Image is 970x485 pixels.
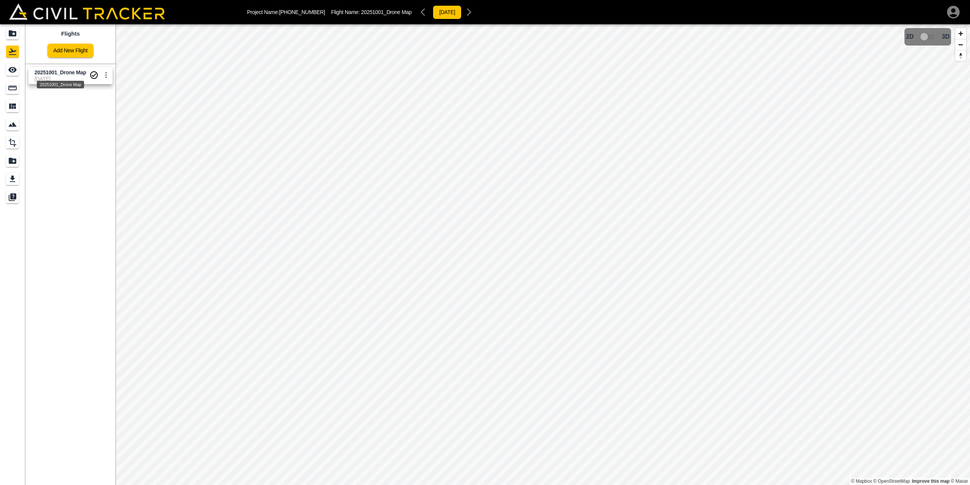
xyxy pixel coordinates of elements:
p: Project Name: [PHONE_NUMBER] [247,9,325,15]
p: Flight Name: [331,9,411,15]
a: Map feedback [912,479,950,484]
canvas: Map [116,24,970,485]
div: 20251001_Drone Map [37,81,84,88]
span: 20251001_Drone Map [361,9,411,15]
span: 3D model not uploaded yet [917,30,939,44]
button: Zoom out [955,39,966,50]
a: Maxar [951,479,968,484]
a: OpenStreetMap [873,479,910,484]
button: Zoom in [955,28,966,39]
img: Civil Tracker [9,3,165,19]
button: Reset bearing to north [955,50,966,61]
span: 3D [942,33,950,40]
span: 2D [906,33,914,40]
a: Mapbox [851,479,872,484]
button: [DATE] [433,5,462,19]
